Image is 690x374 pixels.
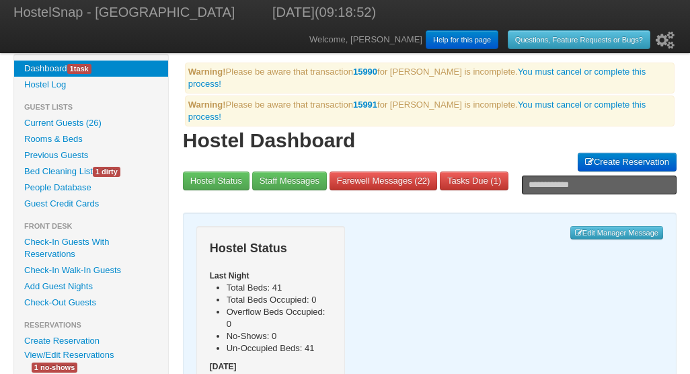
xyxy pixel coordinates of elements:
h1: Hostel Dashboard [183,128,677,153]
span: 1 [494,176,498,186]
li: Overflow Beds Occupied: 0 [227,306,332,330]
a: Questions, Feature Requests or Bugs? [508,30,650,49]
span: (09:18:52) [315,5,376,20]
li: Total Beds: 41 [227,282,332,294]
a: View/Edit Reservations [14,348,124,362]
a: Edit Manager Message [570,226,663,239]
li: Front Desk [14,218,168,234]
a: Create Reservation [14,333,168,349]
a: Hostel Status [183,172,250,190]
a: Previous Guests [14,147,168,163]
a: Help for this page [426,30,498,49]
a: Add Guest Nights [14,278,168,295]
span: 1 no-shows [32,363,77,373]
a: Guest Credit Cards [14,196,168,212]
h3: Hostel Status [210,239,332,258]
a: 15990 [353,67,377,77]
a: Staff Messages [252,172,327,190]
i: Setup Wizard [656,32,675,49]
li: Guest Lists [14,99,168,115]
h5: Last Night [210,270,332,282]
a: Check-In Guests With Reservations [14,234,168,262]
a: Bed Cleaning List1 dirty [14,163,168,180]
b: Warning! [188,100,226,110]
a: Check-Out Guests [14,295,168,311]
a: 1 no-shows [22,360,87,374]
div: Please be aware that transaction for [PERSON_NAME] is incomplete. [185,96,675,126]
span: 22 [418,176,427,186]
a: Hostel Log [14,77,168,93]
a: Create Reservation [578,153,677,172]
a: Rooms & Beds [14,131,168,147]
a: Dashboard1task [14,61,168,77]
a: Farewell Messages (22) [330,172,438,190]
li: Reservations [14,317,168,333]
span: 1 dirty [93,167,120,177]
div: Please be aware that transaction for [PERSON_NAME] is incomplete. [185,63,675,93]
a: Current Guests (26) [14,115,168,131]
li: Total Beds Occupied: 0 [227,294,332,306]
span: task [67,64,91,74]
h5: [DATE] [210,361,332,373]
a: 15991 [353,100,377,110]
a: Check-In Walk-In Guests [14,262,168,278]
a: Tasks Due (1) [440,172,508,190]
b: Warning! [188,67,226,77]
li: No-Shows: 0 [227,330,332,342]
span: 1 [70,65,74,73]
div: Welcome, [PERSON_NAME] [309,27,677,53]
a: People Database [14,180,168,196]
li: Un-Occupied Beds: 41 [227,342,332,354]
